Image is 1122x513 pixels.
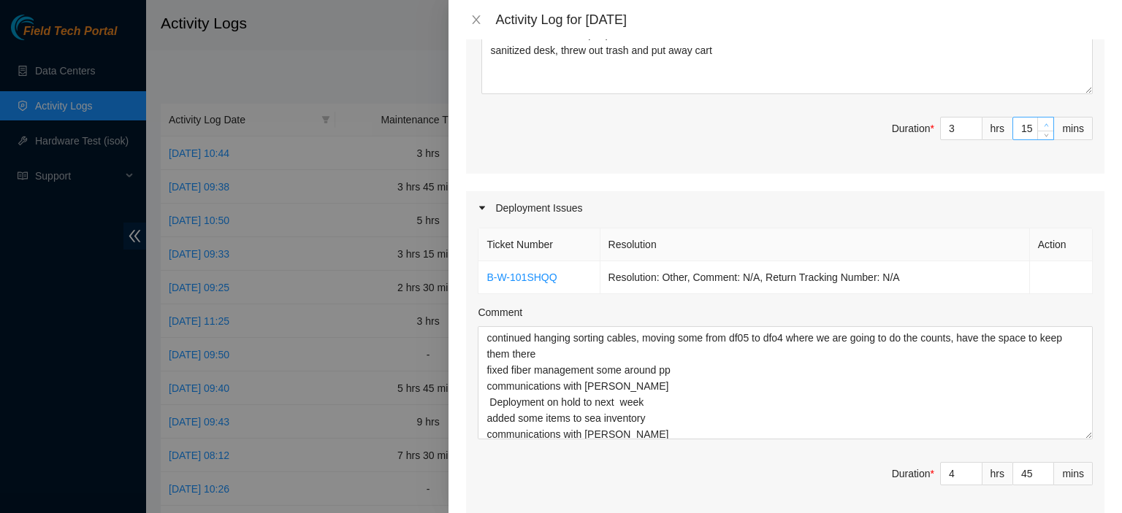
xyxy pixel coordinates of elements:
[1054,462,1093,485] div: mins
[892,120,934,136] div: Duration
[1042,131,1050,140] span: down
[982,117,1013,140] div: hrs
[1042,120,1050,129] span: up
[600,228,1030,261] th: Resolution
[892,466,934,482] div: Duration
[478,204,486,212] span: caret-right
[1054,117,1093,140] div: mins
[1037,117,1053,131] span: Increase Value
[466,13,486,27] button: Close
[466,191,1104,225] div: Deployment Issues
[1037,131,1053,139] span: Decrease Value
[478,304,522,320] label: Comment
[470,14,482,26] span: close
[600,261,1030,294] td: Resolution: Other, Comment: N/A, Return Tracking Number: N/A
[1030,228,1093,261] th: Action
[495,12,1104,28] div: Activity Log for [DATE]
[486,271,557,283] a: B-W-101SHQQ
[478,228,600,261] th: Ticket Number
[478,326,1093,439] textarea: Comment
[982,462,1013,485] div: hrs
